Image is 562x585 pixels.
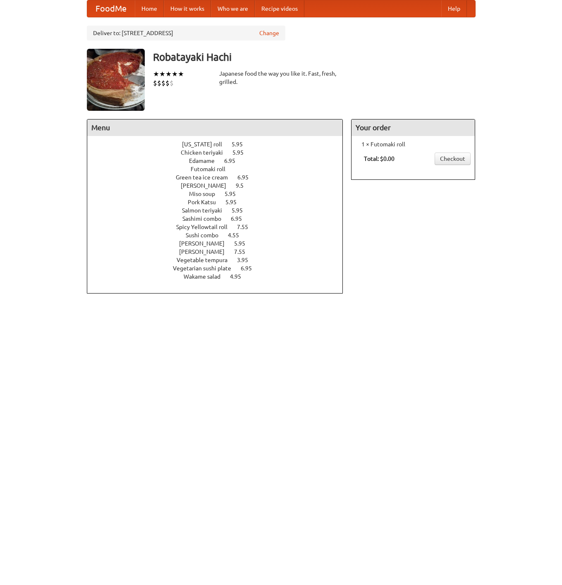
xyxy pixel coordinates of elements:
[179,248,233,255] span: [PERSON_NAME]
[179,240,233,247] span: [PERSON_NAME]
[173,265,267,272] a: Vegetarian sushi plate 6.95
[176,224,263,230] a: Spicy Yellowtail roll 7.55
[182,141,230,148] span: [US_STATE] roll
[191,166,234,172] span: Futomaki roll
[184,273,256,280] a: Wakame salad 4.95
[135,0,164,17] a: Home
[181,182,259,189] a: [PERSON_NAME] 9.5
[191,166,249,172] a: Futomaki roll
[234,248,253,255] span: 7.55
[153,69,159,79] li: ★
[441,0,467,17] a: Help
[225,191,244,197] span: 5.95
[157,79,161,88] li: $
[189,191,223,197] span: Miso soup
[189,158,223,164] span: Edamame
[231,215,250,222] span: 6.95
[186,232,227,239] span: Sushi combo
[172,69,178,79] li: ★
[255,0,304,17] a: Recipe videos
[179,248,261,255] a: [PERSON_NAME] 7.55
[184,273,229,280] span: Wakame salad
[153,49,476,65] h3: Robatayaki Hachi
[178,69,184,79] li: ★
[225,199,245,205] span: 5.95
[186,232,254,239] a: Sushi combo 4.55
[181,149,231,156] span: Chicken teriyaki
[352,119,475,136] h4: Your order
[176,174,264,181] a: Green tea ice cream 6.95
[364,155,395,162] b: Total: $0.00
[232,141,251,148] span: 5.95
[232,207,251,214] span: 5.95
[228,232,247,239] span: 4.55
[182,207,258,214] a: Salmon teriyaki 5.95
[181,149,259,156] a: Chicken teriyaki 5.95
[182,207,230,214] span: Salmon teriyaki
[182,215,257,222] a: Sashimi combo 6.95
[237,224,256,230] span: 7.55
[87,0,135,17] a: FoodMe
[259,29,279,37] a: Change
[189,191,251,197] a: Miso soup 5.95
[356,140,471,148] li: 1 × Futomaki roll
[87,26,285,41] div: Deliver to: [STREET_ADDRESS]
[177,257,236,263] span: Vegetable tempura
[219,69,343,86] div: Japanese food the way you like it. Fast, fresh, grilled.
[234,240,253,247] span: 5.95
[179,240,261,247] a: [PERSON_NAME] 5.95
[87,119,343,136] h4: Menu
[188,199,224,205] span: Pork Katsu
[182,215,230,222] span: Sashimi combo
[181,182,234,189] span: [PERSON_NAME]
[237,174,257,181] span: 6.95
[230,273,249,280] span: 4.95
[182,141,258,148] a: [US_STATE] roll 5.95
[176,224,236,230] span: Spicy Yellowtail roll
[241,265,260,272] span: 6.95
[165,79,170,88] li: $
[236,182,252,189] span: 9.5
[232,149,252,156] span: 5.95
[189,158,251,164] a: Edamame 6.95
[188,199,252,205] a: Pork Katsu 5.95
[173,265,239,272] span: Vegetarian sushi plate
[87,49,145,111] img: angular.jpg
[153,79,157,88] li: $
[224,158,244,164] span: 6.95
[159,69,165,79] li: ★
[237,257,256,263] span: 3.95
[164,0,211,17] a: How it works
[165,69,172,79] li: ★
[176,174,236,181] span: Green tea ice cream
[435,153,471,165] a: Checkout
[177,257,263,263] a: Vegetable tempura 3.95
[161,79,165,88] li: $
[170,79,174,88] li: $
[211,0,255,17] a: Who we are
